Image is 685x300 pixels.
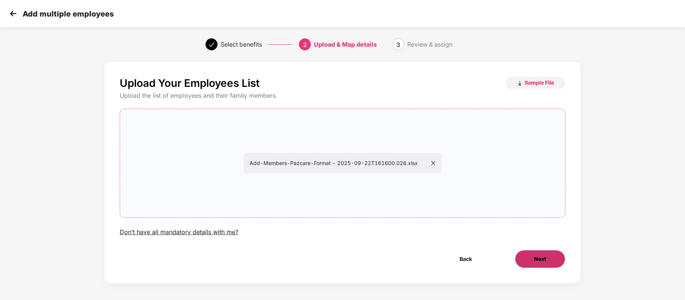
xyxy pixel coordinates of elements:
[120,228,238,236] div: Don’t have all mandatory details with me?
[23,9,114,18] p: Add multiple employees
[303,41,307,48] span: 2
[250,160,436,166] span: Add-Members-Pazcare-Format - 2025-09-22T161600.026.xlsx
[441,250,491,268] button: Back
[534,255,546,263] span: Next
[8,8,19,19] img: svg+xml;base64,PHN2ZyB4bWxucz0iaHR0cDovL3d3dy53My5vcmcvMjAwMC9zdmciIHdpZHRoPSIzMCIgaGVpZ2h0PSIzMC...
[209,42,215,48] span: check
[517,80,523,86] img: download_icon
[431,161,436,166] span: close
[505,77,565,89] button: Sample File
[396,41,400,48] span: 3
[221,38,262,50] div: Select benefits
[407,38,452,50] div: Review & assign
[460,255,472,263] span: Back
[314,38,377,50] div: Upload & Map details
[120,109,565,217] span: Add-Members-Pazcare-Format - 2025-09-22T161600.026.xlsx close
[515,250,565,268] button: Next
[525,79,554,86] span: Sample File
[120,77,260,89] p: Upload Your Employees List
[120,92,565,100] div: Upload the list of employees and their family members.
